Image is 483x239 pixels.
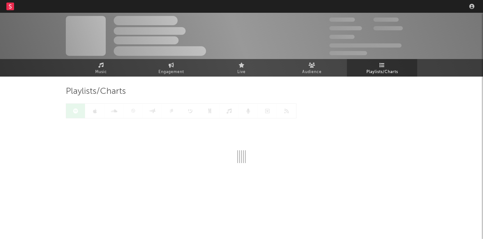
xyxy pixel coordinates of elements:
a: Live [206,59,277,77]
span: 50 000 000 [329,26,362,30]
span: Playlists/Charts [366,68,398,76]
span: Live [237,68,246,76]
a: Music [66,59,136,77]
span: 300 000 [329,18,355,22]
span: 100 000 [329,35,355,39]
span: Jump Score: 85.0 [329,51,367,55]
span: Music [95,68,107,76]
a: Playlists/Charts [347,59,417,77]
span: Audience [302,68,322,76]
a: Audience [277,59,347,77]
span: 100 000 [373,18,399,22]
span: Engagement [158,68,184,76]
span: 50 000 000 Monthly Listeners [329,43,402,48]
span: Playlists/Charts [66,88,126,95]
a: Engagement [136,59,206,77]
span: 1 000 000 [373,26,403,30]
